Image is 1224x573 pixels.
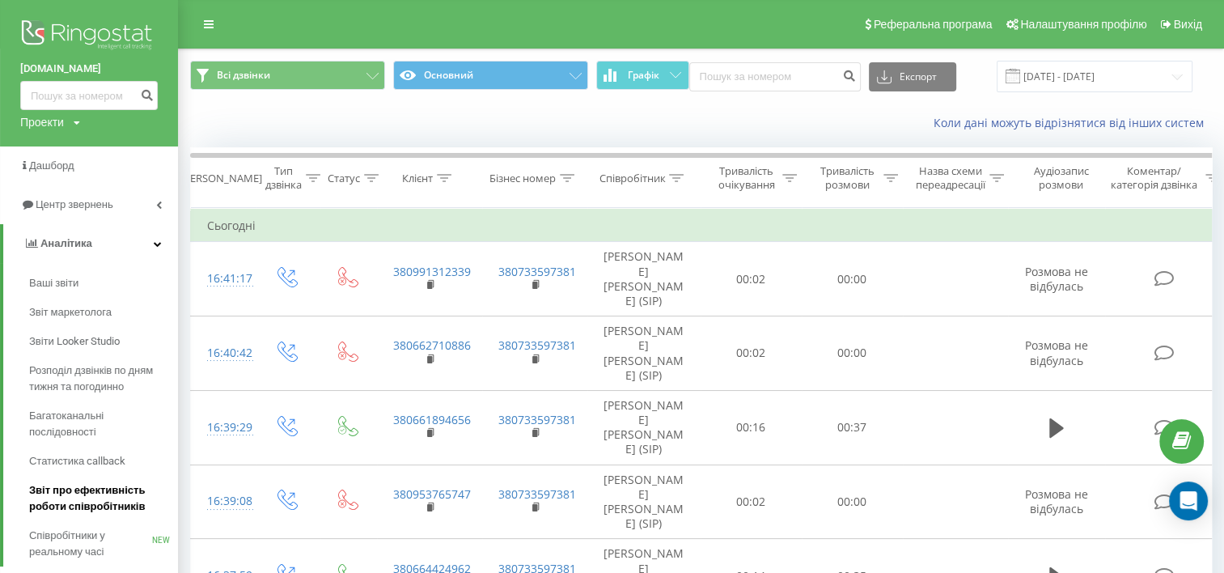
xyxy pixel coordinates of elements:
[1025,337,1088,367] span: Розмова не відбулась
[934,115,1212,130] a: Коли дані можуть відрізнятися вiд інших систем
[207,412,239,444] div: 16:39:29
[701,316,802,391] td: 00:02
[1025,264,1088,294] span: Розмова не відбулась
[3,224,178,263] a: Аналiтика
[29,482,170,515] span: Звіт про ефективність роботи співробітників
[217,69,270,82] span: Всі дзвінки
[29,333,120,350] span: Звіти Looker Studio
[29,275,78,291] span: Ваші звіти
[714,164,778,192] div: Тривалість очікування
[701,390,802,465] td: 00:16
[1025,486,1088,516] span: Розмова не відбулась
[29,159,74,172] span: Дашборд
[596,61,689,90] button: Графік
[36,198,113,210] span: Центр звернень
[393,412,471,427] a: 380661894656
[393,337,471,353] a: 380662710886
[498,486,576,502] a: 380733597381
[20,61,158,77] a: [DOMAIN_NAME]
[29,528,152,560] span: Співробітники у реальному часі
[180,172,262,185] div: [PERSON_NAME]
[29,521,178,567] a: Співробітники у реальному часіNEW
[20,16,158,57] img: Ringostat logo
[29,453,125,469] span: Статистика callback
[29,269,178,298] a: Ваші звіти
[207,337,239,369] div: 16:40:42
[29,363,170,395] span: Розподіл дзвінків по дням тижня та погодинно
[701,465,802,539] td: 00:02
[802,465,903,539] td: 00:00
[1107,164,1201,192] div: Коментар/категорія дзвінка
[40,237,92,249] span: Аналiтика
[498,337,576,353] a: 380733597381
[802,242,903,316] td: 00:00
[628,70,659,81] span: Графік
[802,390,903,465] td: 00:37
[815,164,879,192] div: Тривалість розмови
[393,264,471,279] a: 380991312339
[689,62,861,91] input: Пошук за номером
[587,316,701,391] td: [PERSON_NAME] [PERSON_NAME] (SIP)
[393,61,588,90] button: Основний
[587,242,701,316] td: [PERSON_NAME] [PERSON_NAME] (SIP)
[328,172,360,185] div: Статус
[587,465,701,539] td: [PERSON_NAME] [PERSON_NAME] (SIP)
[802,316,903,391] td: 00:00
[1020,18,1146,31] span: Налаштування профілю
[29,356,178,401] a: Розподіл дзвінків по дням тижня та погодинно
[1169,482,1208,520] div: Open Intercom Messenger
[498,264,576,279] a: 380733597381
[29,304,112,320] span: Звіт маркетолога
[701,242,802,316] td: 00:02
[29,476,178,521] a: Звіт про ефективність роботи співробітників
[29,447,178,476] a: Статистика callback
[489,172,556,185] div: Бізнес номер
[402,172,433,185] div: Клієнт
[1022,164,1100,192] div: Аудіозапис розмови
[1174,18,1202,31] span: Вихід
[29,327,178,356] a: Звіти Looker Studio
[20,81,158,110] input: Пошук за номером
[393,486,471,502] a: 380953765747
[869,62,956,91] button: Експорт
[29,401,178,447] a: Багатоканальні послідовності
[20,114,64,130] div: Проекти
[29,298,178,327] a: Звіт маркетолога
[498,412,576,427] a: 380733597381
[190,61,385,90] button: Всі дзвінки
[587,390,701,465] td: [PERSON_NAME] [PERSON_NAME] (SIP)
[599,172,665,185] div: Співробітник
[916,164,985,192] div: Назва схеми переадресації
[29,408,170,440] span: Багатоканальні послідовності
[874,18,993,31] span: Реферальна програма
[265,164,302,192] div: Тип дзвінка
[207,263,239,295] div: 16:41:17
[207,486,239,517] div: 16:39:08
